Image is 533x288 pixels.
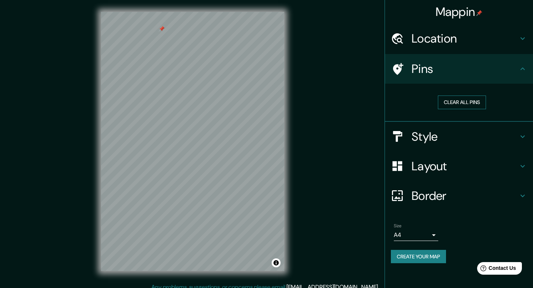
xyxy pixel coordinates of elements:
[412,188,518,203] h4: Border
[394,229,438,241] div: A4
[385,122,533,151] div: Style
[412,61,518,76] h4: Pins
[101,12,284,271] canvas: Map
[436,4,483,19] h4: Mappin
[272,258,281,267] button: Toggle attribution
[467,259,525,280] iframe: Help widget launcher
[391,250,446,264] button: Create your map
[394,222,402,229] label: Size
[412,129,518,144] h4: Style
[476,10,482,16] img: pin-icon.png
[412,159,518,174] h4: Layout
[385,54,533,84] div: Pins
[385,24,533,53] div: Location
[412,31,518,46] h4: Location
[438,96,486,109] button: Clear all pins
[385,151,533,181] div: Layout
[385,181,533,211] div: Border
